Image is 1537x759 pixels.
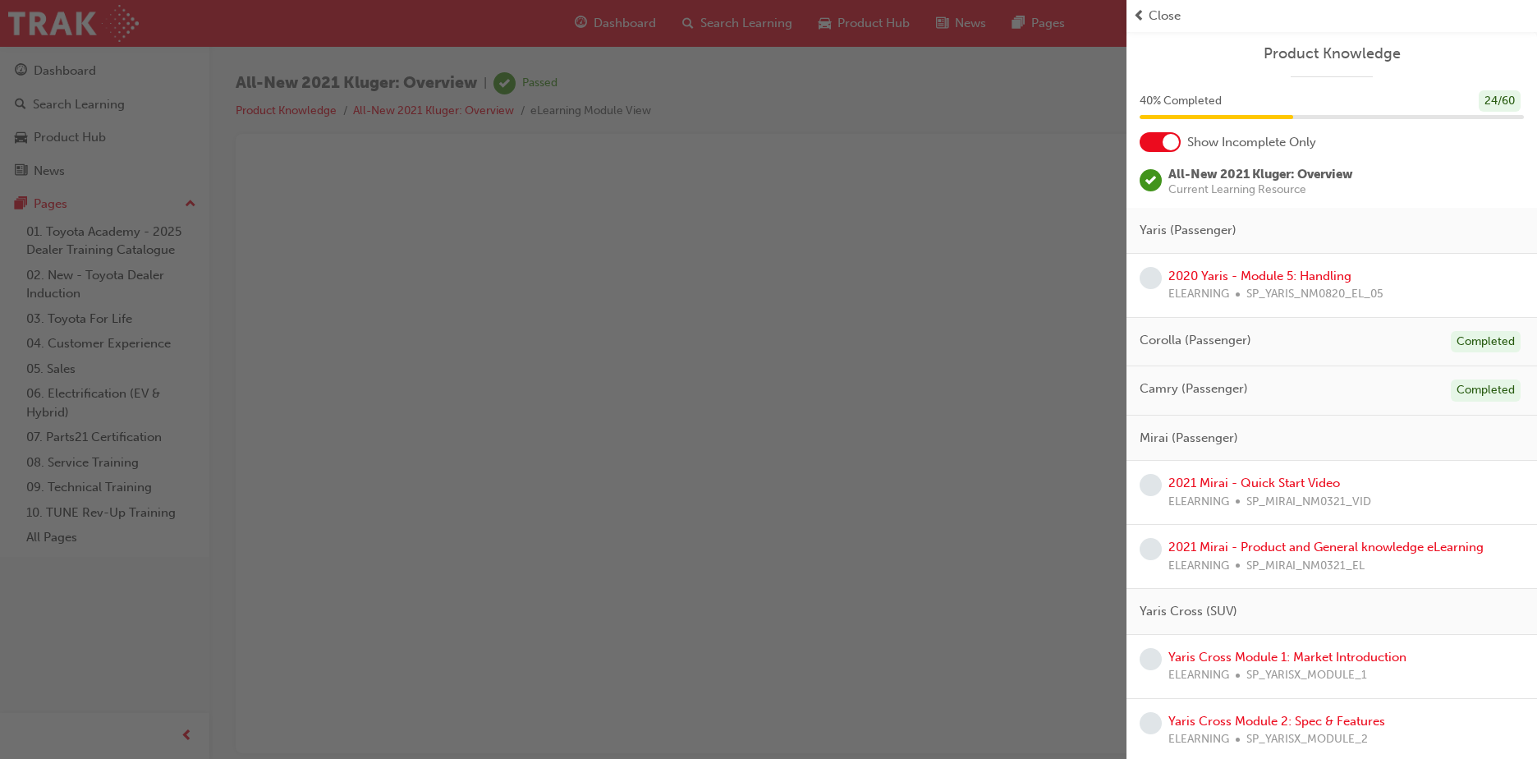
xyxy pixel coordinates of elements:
span: Camry (Passenger) [1140,379,1248,398]
span: learningRecordVerb_NONE-icon [1140,648,1162,670]
span: learningRecordVerb_NONE-icon [1140,267,1162,289]
a: 2020 Yaris - Module 5: Handling [1168,269,1351,283]
a: Yaris Cross Module 1: Market Introduction [1168,650,1406,665]
span: All-New 2021 Kluger: Overview [1168,167,1353,182]
span: SP_YARIS_NM0820_EL_05 [1246,285,1383,304]
span: ELEARNING [1168,666,1229,685]
span: SP_MIRAI_NM0321_VID [1246,493,1371,512]
span: Close [1149,7,1181,25]
a: 2021 Mirai - Product and General knowledge eLearning [1168,540,1484,554]
span: ELEARNING [1168,730,1229,749]
span: learningRecordVerb_NONE-icon [1140,538,1162,560]
span: learningRecordVerb_NONE-icon [1140,474,1162,496]
span: SP_YARISX_MODULE_1 [1246,666,1367,685]
span: Mirai (Passenger) [1140,429,1238,448]
div: Completed [1451,331,1521,353]
div: Completed [1451,379,1521,402]
span: Corolla (Passenger) [1140,331,1251,350]
a: Product Knowledge [1140,44,1524,63]
span: Show Incomplete Only [1187,133,1316,152]
span: Current Learning Resource [1168,184,1353,195]
span: learningRecordVerb_PASS-icon [1140,169,1162,191]
span: prev-icon [1133,7,1145,25]
span: Yaris Cross (SUV) [1140,602,1237,621]
span: Yaris (Passenger) [1140,221,1236,240]
span: ELEARNING [1168,493,1229,512]
span: SP_MIRAI_NM0321_EL [1246,557,1365,576]
a: Yaris Cross Module 2: Spec & Features [1168,714,1385,729]
span: ELEARNING [1168,557,1229,576]
span: SP_YARISX_MODULE_2 [1246,730,1368,749]
button: prev-iconClose [1133,7,1530,25]
span: 40 % Completed [1140,92,1222,111]
span: ELEARNING [1168,285,1229,304]
a: 2021 Mirai - Quick Start Video [1168,476,1340,490]
span: learningRecordVerb_NONE-icon [1140,712,1162,734]
div: 24 / 60 [1479,90,1521,113]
